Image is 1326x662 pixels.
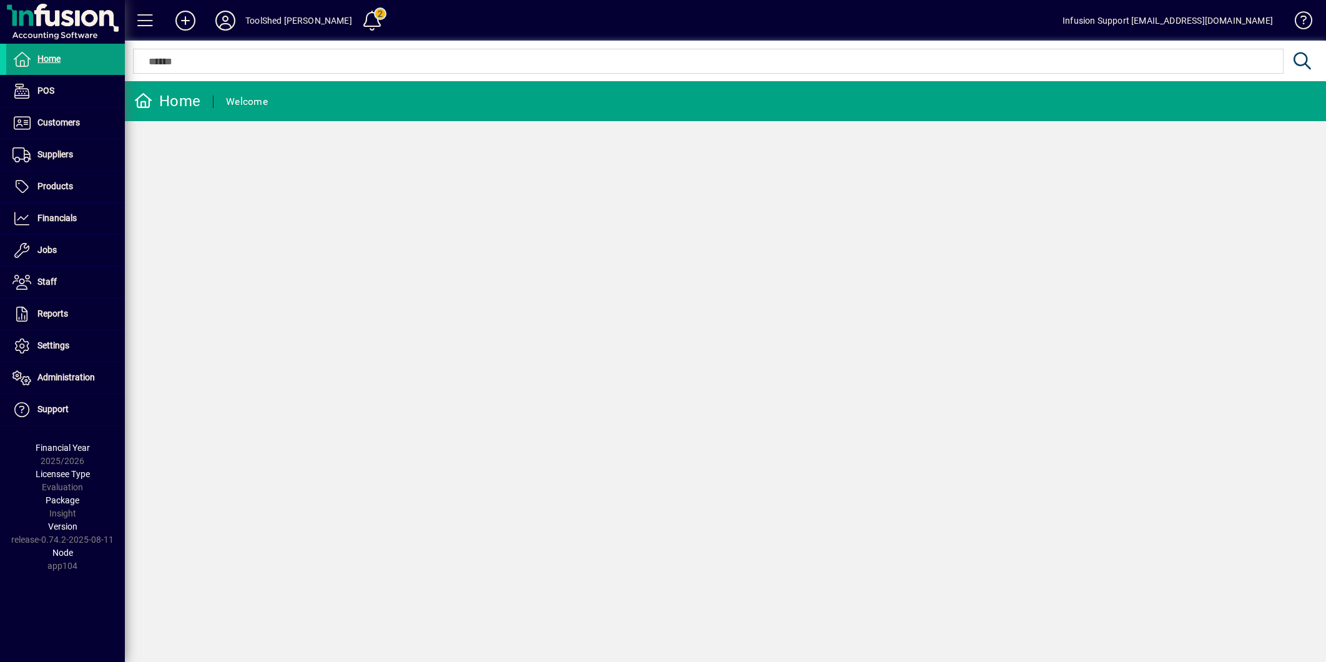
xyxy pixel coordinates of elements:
[37,86,54,96] span: POS
[52,548,73,558] span: Node
[6,171,125,202] a: Products
[37,309,68,319] span: Reports
[6,76,125,107] a: POS
[6,203,125,234] a: Financials
[226,92,268,112] div: Welcome
[6,107,125,139] a: Customers
[37,372,95,382] span: Administration
[37,404,69,414] span: Support
[6,394,125,425] a: Support
[37,117,80,127] span: Customers
[245,11,352,31] div: ToolShed [PERSON_NAME]
[1285,2,1310,43] a: Knowledge Base
[6,235,125,266] a: Jobs
[6,362,125,393] a: Administration
[37,340,69,350] span: Settings
[37,245,57,255] span: Jobs
[37,149,73,159] span: Suppliers
[134,91,200,111] div: Home
[37,213,77,223] span: Financials
[46,495,79,505] span: Package
[36,443,90,453] span: Financial Year
[37,54,61,64] span: Home
[6,267,125,298] a: Staff
[6,330,125,362] a: Settings
[37,277,57,287] span: Staff
[37,181,73,191] span: Products
[6,139,125,170] a: Suppliers
[165,9,205,32] button: Add
[1063,11,1273,31] div: Infusion Support [EMAIL_ADDRESS][DOMAIN_NAME]
[205,9,245,32] button: Profile
[36,469,90,479] span: Licensee Type
[48,521,77,531] span: Version
[6,299,125,330] a: Reports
